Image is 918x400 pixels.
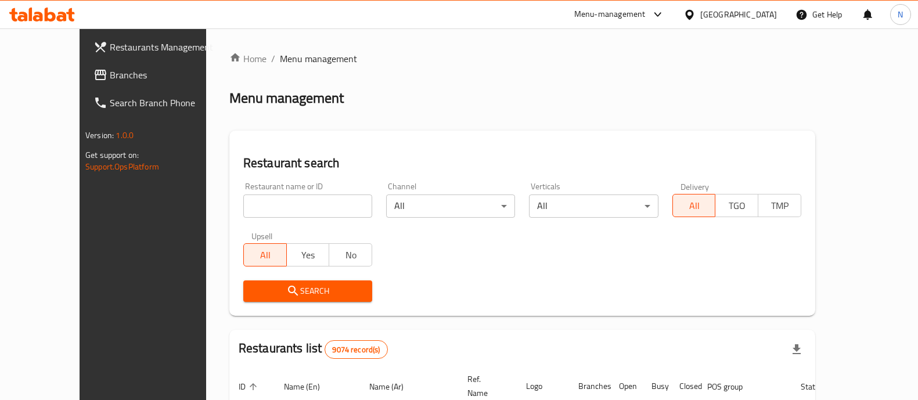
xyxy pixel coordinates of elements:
[280,52,357,66] span: Menu management
[229,52,267,66] a: Home
[253,284,363,298] span: Search
[672,194,716,217] button: All
[239,380,261,394] span: ID
[329,243,372,266] button: No
[249,247,282,264] span: All
[700,8,777,21] div: [GEOGRAPHIC_DATA]
[720,197,754,214] span: TGO
[251,232,273,240] label: Upsell
[110,40,224,54] span: Restaurants Management
[707,380,758,394] span: POS group
[681,182,710,190] label: Delivery
[110,68,224,82] span: Branches
[116,128,134,143] span: 1.0.0
[386,194,515,218] div: All
[84,89,233,117] a: Search Branch Phone
[84,61,233,89] a: Branches
[85,159,159,174] a: Support.OpsPlatform
[783,336,811,363] div: Export file
[763,197,797,214] span: TMP
[291,247,325,264] span: Yes
[271,52,275,66] li: /
[715,194,758,217] button: TGO
[243,280,372,302] button: Search
[529,194,658,218] div: All
[85,147,139,163] span: Get support on:
[467,372,503,400] span: Ref. Name
[284,380,335,394] span: Name (En)
[243,154,801,172] h2: Restaurant search
[286,243,330,266] button: Yes
[243,194,372,218] input: Search for restaurant name or ID..
[239,340,388,359] h2: Restaurants list
[758,194,801,217] button: TMP
[84,33,233,61] a: Restaurants Management
[678,197,711,214] span: All
[898,8,903,21] span: N
[801,380,838,394] span: Status
[229,89,344,107] h2: Menu management
[334,247,368,264] span: No
[369,380,419,394] span: Name (Ar)
[325,344,387,355] span: 9074 record(s)
[243,243,287,266] button: All
[85,128,114,143] span: Version:
[325,340,387,359] div: Total records count
[574,8,646,21] div: Menu-management
[110,96,224,110] span: Search Branch Phone
[229,52,815,66] nav: breadcrumb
